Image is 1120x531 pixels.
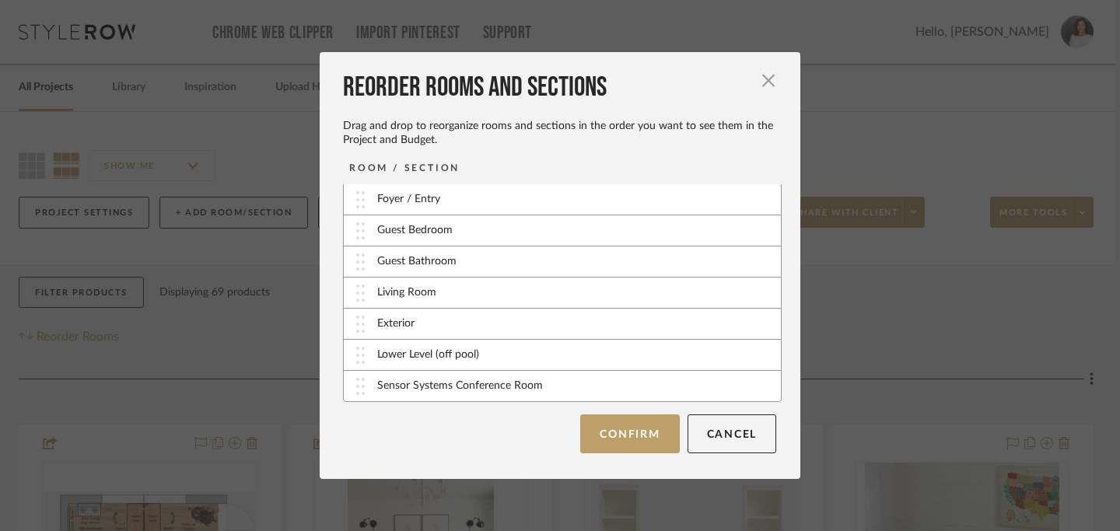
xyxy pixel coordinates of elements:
img: vertical-grip.svg [356,222,365,239]
div: Exterior [377,316,415,332]
img: vertical-grip.svg [356,191,365,208]
img: vertical-grip.svg [356,253,365,271]
img: vertical-grip.svg [356,285,365,302]
div: Guest Bedroom [377,222,453,239]
div: Lower Level (off pool) [377,347,479,363]
div: ROOM / SECTION [349,160,460,176]
img: vertical-grip.svg [356,378,365,395]
button: Close [753,65,784,96]
div: Sensor Systems Conference Room [377,378,543,394]
div: Living Room [377,285,436,301]
button: Cancel [688,414,777,453]
div: Drag and drop to reorganize rooms and sections in the order you want to see them in the Project a... [343,119,776,147]
img: vertical-grip.svg [356,316,365,333]
div: Foyer / Entry [377,191,440,208]
img: vertical-grip.svg [356,347,365,364]
div: Reorder Rooms and Sections [343,71,776,105]
div: Guest Bathroom [377,253,457,270]
button: Confirm [580,414,679,453]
